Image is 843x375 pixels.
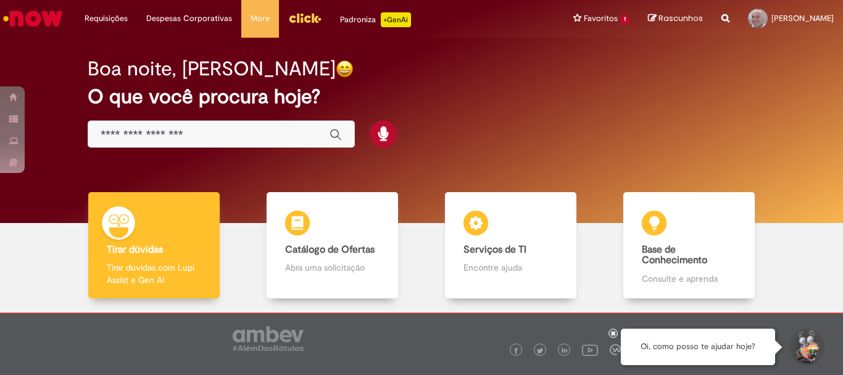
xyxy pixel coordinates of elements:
[340,12,411,27] div: Padroniza
[107,243,163,256] b: Tirar dúvidas
[1,6,65,31] img: ServiceNow
[381,12,411,27] p: +GenAi
[336,60,354,78] img: happy-face.png
[146,12,232,25] span: Despesas Corporativas
[251,12,270,25] span: More
[621,329,775,365] div: Oi, como posso te ajudar hoje?
[600,192,778,299] a: Base de Conhecimento Consulte e aprenda
[642,272,736,285] p: Consulte e aprenda
[771,13,834,23] span: [PERSON_NAME]
[107,261,201,286] p: Tirar dúvidas com Lupi Assist e Gen Ai
[620,14,629,25] span: 1
[233,326,304,351] img: logo_footer_ambev_rotulo_gray.png
[787,329,824,366] button: Iniciar Conversa de Suporte
[85,12,128,25] span: Requisições
[513,348,519,354] img: logo_footer_facebook.png
[288,9,322,27] img: click_logo_yellow_360x200.png
[610,344,621,355] img: logo_footer_workplace.png
[658,12,703,24] span: Rascunhos
[537,348,543,354] img: logo_footer_twitter.png
[562,347,568,355] img: logo_footer_linkedin.png
[584,12,618,25] span: Favoritos
[642,243,707,267] b: Base de Conhecimento
[285,243,375,256] b: Catálogo de Ofertas
[88,86,755,107] h2: O que você procura hoje?
[582,342,598,358] img: logo_footer_youtube.png
[243,192,421,299] a: Catálogo de Ofertas Abra uma solicitação
[463,261,557,274] p: Encontre ajuda
[285,261,379,274] p: Abra uma solicitação
[65,192,243,299] a: Tirar dúvidas Tirar dúvidas com Lupi Assist e Gen Ai
[463,243,526,256] b: Serviços de TI
[88,58,336,80] h2: Boa noite, [PERSON_NAME]
[421,192,600,299] a: Serviços de TI Encontre ajuda
[648,13,703,25] a: Rascunhos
